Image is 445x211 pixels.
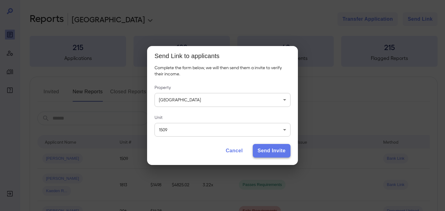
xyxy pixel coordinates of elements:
[155,123,290,137] div: 1509
[155,84,290,91] label: Property
[221,144,248,158] button: Cancel
[253,144,290,158] button: Send Invite
[147,46,298,65] h2: Send Link to applicants
[155,114,290,120] label: Unit
[155,93,290,107] div: [GEOGRAPHIC_DATA]
[155,65,290,77] p: Complete the form below, we will then send them a invite to verify their income.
